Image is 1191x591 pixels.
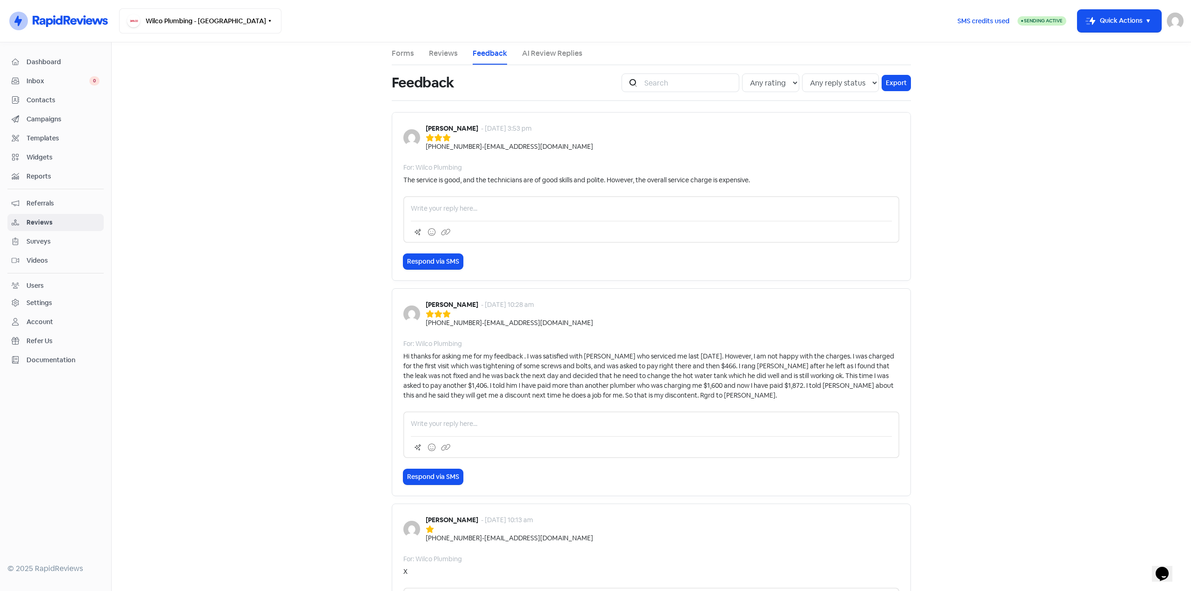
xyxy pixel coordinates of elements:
a: Surveys [7,233,104,250]
a: SMS credits used [950,15,1017,25]
div: © 2025 RapidReviews [7,563,104,574]
img: Image [403,521,420,538]
span: Widgets [27,153,100,162]
a: Videos [7,252,104,269]
a: Reviews [7,214,104,231]
a: Documentation [7,352,104,369]
div: The service is good, and the technicians are of good skills and polite. However, the overall serv... [403,175,750,185]
a: Refer Us [7,332,104,350]
a: Account [7,313,104,331]
span: Reviews [27,218,100,227]
b: [PERSON_NAME] [426,516,478,524]
span: Campaigns [27,114,100,124]
div: - [482,318,484,328]
img: User [1167,13,1184,29]
a: Referrals [7,195,104,212]
div: - [DATE] 3:53 pm [481,124,532,133]
div: For: Wilco Plumbing [403,163,462,173]
div: - [DATE] 10:28 am [481,300,534,310]
div: X [403,567,408,577]
a: Users [7,277,104,294]
a: Forms [392,48,414,59]
span: Templates [27,133,100,143]
a: Inbox 0 [7,73,104,90]
span: Sending Active [1024,18,1063,24]
b: [PERSON_NAME] [426,300,478,309]
div: [EMAIL_ADDRESS][DOMAIN_NAME] [484,318,593,328]
a: Reviews [429,48,458,59]
button: Wilco Plumbing - [GEOGRAPHIC_DATA] [119,8,281,33]
a: Export [882,75,911,91]
button: Respond via SMS [403,254,463,269]
div: [PHONE_NUMBER] [426,142,482,152]
div: [EMAIL_ADDRESS][DOMAIN_NAME] [484,142,593,152]
span: Referrals [27,199,100,208]
a: Contacts [7,92,104,109]
h1: Feedback [392,68,454,98]
span: Contacts [27,95,100,105]
span: Reports [27,172,100,181]
span: Refer Us [27,336,100,346]
div: For: Wilco Plumbing [403,554,462,564]
a: Feedback [473,48,507,59]
div: [EMAIL_ADDRESS][DOMAIN_NAME] [484,533,593,543]
div: Users [27,281,44,291]
a: Dashboard [7,53,104,71]
div: - [482,142,484,152]
div: [PHONE_NUMBER] [426,318,482,328]
a: Campaigns [7,111,104,128]
input: Search [639,73,739,92]
img: Image [403,129,420,146]
a: Settings [7,294,104,312]
span: Inbox [27,76,89,86]
div: Settings [27,298,52,308]
button: Respond via SMS [403,469,463,485]
a: AI Review Replies [522,48,582,59]
span: Videos [27,256,100,266]
iframe: chat widget [1152,554,1182,582]
div: Hi thanks for asking me for my feedback . I was satisfied with [PERSON_NAME] who serviced me last... [403,352,899,400]
b: [PERSON_NAME] [426,124,478,133]
span: Surveys [27,237,100,246]
div: For: Wilco Plumbing [403,339,462,349]
span: Dashboard [27,57,100,67]
a: Reports [7,168,104,185]
div: [PHONE_NUMBER] [426,533,482,543]
button: Quick Actions [1077,10,1161,32]
div: Account [27,317,53,327]
span: SMS credits used [957,16,1010,26]
a: Widgets [7,149,104,166]
div: - [482,533,484,543]
div: - [DATE] 10:13 am [481,515,533,525]
span: 0 [89,76,100,86]
a: Sending Active [1017,15,1066,27]
img: Image [403,305,420,322]
span: Documentation [27,355,100,365]
a: Templates [7,130,104,147]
